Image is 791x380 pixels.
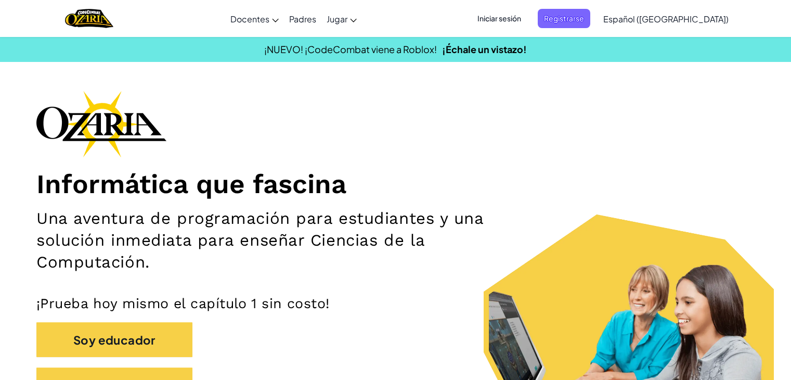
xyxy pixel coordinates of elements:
font: ¡NUEVO! ¡CodeCombat viene a Roblox! [264,43,437,55]
a: Español ([GEOGRAPHIC_DATA]) [598,5,734,33]
a: Logotipo de Ozaria de CodeCombat [65,8,113,29]
img: Logotipo de la marca Ozaria [36,91,166,157]
font: Español ([GEOGRAPHIC_DATA]) [603,14,729,24]
button: Registrarse [538,9,590,28]
a: Padres [284,5,321,33]
font: Jugar [327,14,347,24]
font: Padres [289,14,316,24]
font: Docentes [230,14,269,24]
font: Registrarse [544,14,584,23]
img: Hogar [65,8,113,29]
font: Una aventura de programación para estudiantes y una solución inmediata para enseñar Ciencias de l... [36,209,484,272]
a: ¡Échale un vistazo! [442,43,527,55]
button: Iniciar sesión [471,9,527,28]
font: ¡Prueba hoy mismo el capítulo 1 sin costo! [36,295,330,311]
a: Docentes [225,5,284,33]
button: Soy educador [36,322,192,357]
font: Iniciar sesión [477,14,521,23]
font: Informática que fascina [36,168,346,199]
font: Soy educador [73,333,155,348]
a: Jugar [321,5,362,33]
